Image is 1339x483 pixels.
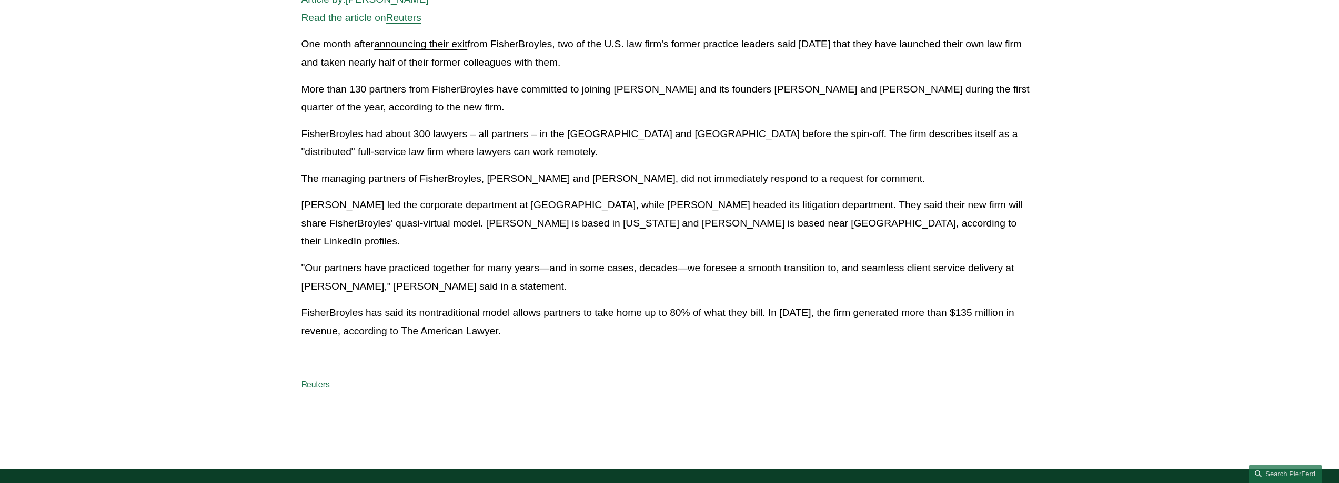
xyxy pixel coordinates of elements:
[301,304,1038,340] p: FisherBroyles has said its nontraditional model allows partners to take home up to 80% of what th...
[301,35,1038,71] p: One month after from FisherBroyles, two of the U.S. law firm's former practice leaders said [DATE...
[386,12,421,23] a: Reuters
[301,259,1038,295] p: "Our partners have practiced together for many years—and in some cases, decades—we foresee a smoo...
[1249,465,1322,483] a: Search this site
[301,170,1038,188] p: The managing partners of FisherBroyles, [PERSON_NAME] and [PERSON_NAME], did not immediately resp...
[301,12,386,23] span: Read the article on
[301,125,1038,161] p: FisherBroyles had about 300 lawyers – all partners – in the [GEOGRAPHIC_DATA] and [GEOGRAPHIC_DAT...
[374,38,467,49] a: announcing their exit
[301,80,1038,117] p: More than 130 partners from FisherBroyles have committed to joining [PERSON_NAME] and its founder...
[301,196,1038,251] p: [PERSON_NAME] led the corporate department at [GEOGRAPHIC_DATA], while [PERSON_NAME] headed its l...
[301,379,330,389] a: Reuters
